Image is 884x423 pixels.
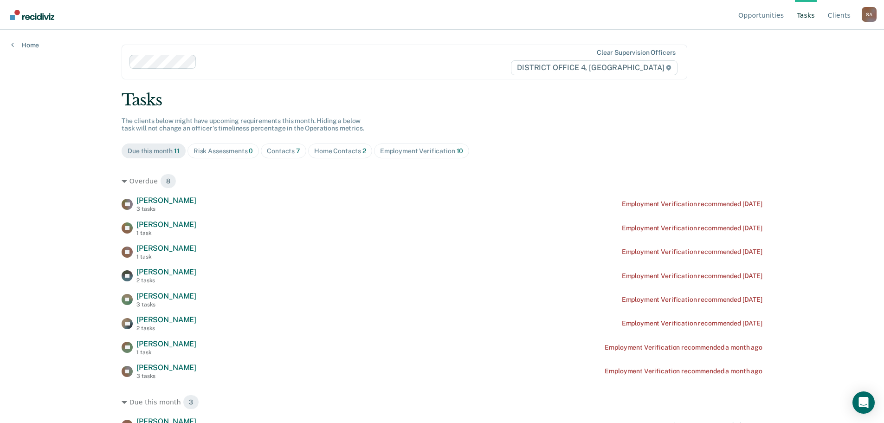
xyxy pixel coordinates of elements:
[128,147,180,155] div: Due this month
[249,147,253,155] span: 0
[136,277,196,284] div: 2 tasks
[136,220,196,229] span: [PERSON_NAME]
[605,367,762,375] div: Employment Verification recommended a month ago
[362,147,366,155] span: 2
[136,363,196,372] span: [PERSON_NAME]
[314,147,366,155] div: Home Contacts
[136,244,196,253] span: [PERSON_NAME]
[605,344,762,351] div: Employment Verification recommended a month ago
[622,319,762,327] div: Employment Verification recommended [DATE]
[122,174,762,189] div: Overdue 8
[183,395,199,410] span: 3
[136,292,196,300] span: [PERSON_NAME]
[136,206,196,212] div: 3 tasks
[457,147,464,155] span: 10
[136,196,196,205] span: [PERSON_NAME]
[194,147,253,155] div: Risk Assessments
[597,49,676,57] div: Clear supervision officers
[136,315,196,324] span: [PERSON_NAME]
[511,60,678,75] span: DISTRICT OFFICE 4, [GEOGRAPHIC_DATA]
[122,117,364,132] span: The clients below might have upcoming requirements this month. Hiding a below task will not chang...
[136,325,196,332] div: 2 tasks
[136,339,196,348] span: [PERSON_NAME]
[136,230,196,236] div: 1 task
[174,147,180,155] span: 11
[380,147,463,155] div: Employment Verification
[136,267,196,276] span: [PERSON_NAME]
[622,296,762,304] div: Employment Verification recommended [DATE]
[862,7,877,22] div: S A
[622,224,762,232] div: Employment Verification recommended [DATE]
[122,91,762,110] div: Tasks
[622,272,762,280] div: Employment Verification recommended [DATE]
[160,174,176,189] span: 8
[122,395,762,410] div: Due this month 3
[622,248,762,256] div: Employment Verification recommended [DATE]
[11,41,39,49] a: Home
[296,147,300,155] span: 7
[267,147,300,155] div: Contacts
[136,254,196,260] div: 1 task
[862,7,877,22] button: Profile dropdown button
[622,200,762,208] div: Employment Verification recommended [DATE]
[136,301,196,308] div: 3 tasks
[852,391,875,414] div: Open Intercom Messenger
[10,10,54,20] img: Recidiviz
[136,349,196,356] div: 1 task
[136,373,196,379] div: 3 tasks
